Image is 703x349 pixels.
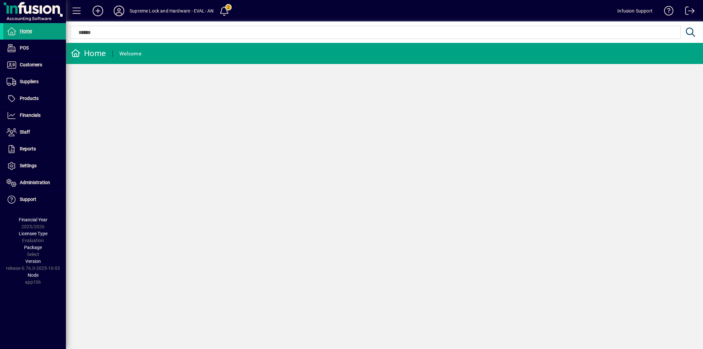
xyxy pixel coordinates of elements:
[3,40,66,56] a: POS
[24,245,42,250] span: Package
[108,5,130,17] button: Profile
[20,96,39,101] span: Products
[20,45,29,50] span: POS
[28,272,39,278] span: Node
[3,141,66,157] a: Reports
[20,180,50,185] span: Administration
[617,6,653,16] div: Infusion Support
[20,129,30,135] span: Staff
[659,1,674,23] a: Knowledge Base
[20,146,36,151] span: Reports
[20,62,42,67] span: Customers
[71,48,106,59] div: Home
[3,174,66,191] a: Administration
[19,231,47,236] span: Licensee Type
[87,5,108,17] button: Add
[3,107,66,124] a: Financials
[3,158,66,174] a: Settings
[130,6,214,16] div: Supreme Lock and Hardware - EVAL- AN
[680,1,695,23] a: Logout
[20,28,32,34] span: Home
[3,90,66,107] a: Products
[3,74,66,90] a: Suppliers
[3,124,66,141] a: Staff
[20,197,36,202] span: Support
[119,48,141,59] div: Welcome
[20,79,39,84] span: Suppliers
[3,191,66,208] a: Support
[3,57,66,73] a: Customers
[20,112,41,118] span: Financials
[20,163,37,168] span: Settings
[25,259,41,264] span: Version
[19,217,47,222] span: Financial Year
